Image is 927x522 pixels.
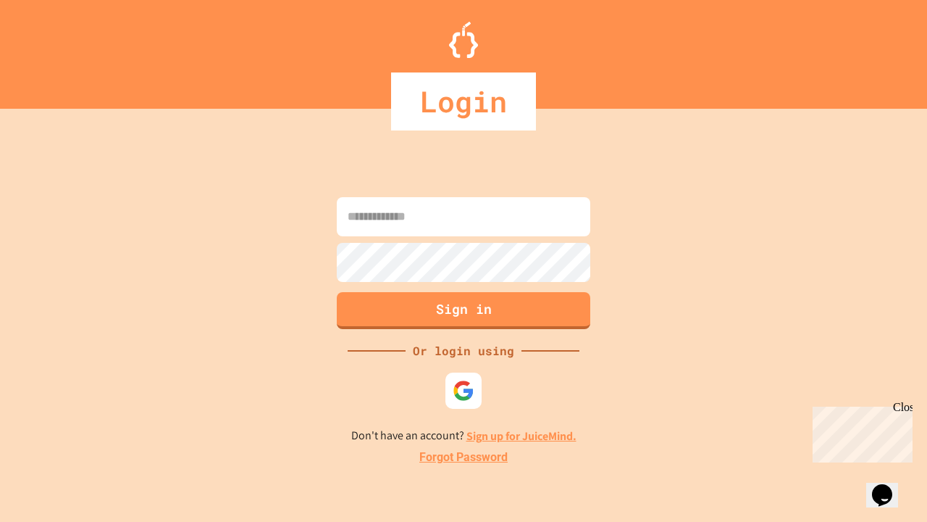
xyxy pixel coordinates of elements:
a: Sign up for JuiceMind. [466,428,576,444]
p: Don't have an account? [351,427,576,445]
iframe: chat widget [866,464,913,507]
img: google-icon.svg [453,380,474,402]
div: Chat with us now!Close [6,6,100,92]
a: Forgot Password [419,449,508,466]
img: Logo.svg [449,22,478,58]
iframe: chat widget [807,401,913,463]
button: Sign in [337,292,590,329]
div: Or login using [406,342,521,360]
div: Login [391,72,536,130]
